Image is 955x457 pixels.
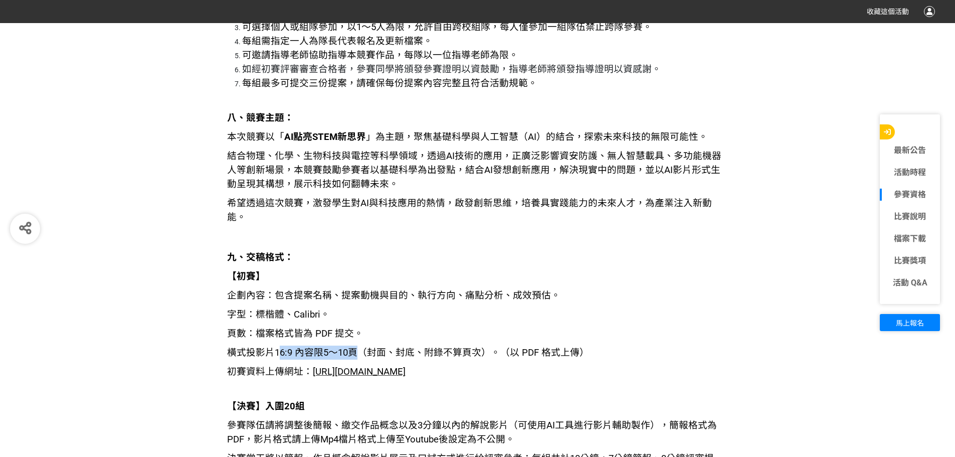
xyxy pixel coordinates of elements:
strong: 八、競賽主題： [227,112,294,123]
span: 可邀請指導老師協助指導本競賽作品，每隊以一位指導老師為限。 [242,50,518,61]
span: [URL][DOMAIN_NAME] [313,366,406,377]
strong: AI點亮STEM新思界 [284,131,366,142]
span: 字型：標楷體、Calibri。 [227,309,330,320]
strong: 九、交稿格式： [227,252,294,263]
span: 橫式投影片16:9 內容限5～10頁（封面、封底、附錄不算頁次）。（以 PDF 格式上傳） [227,347,589,358]
a: 比賽說明 [880,211,940,223]
span: 初賽資料上傳網址： [227,366,313,377]
a: 檔案下載 [880,233,940,245]
span: 企劃內容：包含提案名稱、提案動機與目的、執行方向、痛點分析、成效預估。 [227,290,560,301]
span: 馬上報名 [896,319,924,327]
span: 參賽隊伍請將調整後簡報、繳交作品概念以及3分鐘以內的解說影片（可使用AI工具進行影片輔助製作），簡報格式為PDF，影片格式請上傳Mp4檔片格式上傳至Youtube後設定為不公開。 [227,420,717,445]
a: 參賽資格 [880,189,940,201]
a: [URL][DOMAIN_NAME] [313,368,406,376]
a: 比賽獎項 [880,255,940,267]
span: 每組最多可提交三份提案，請確保每份提案內容完整且符合活動規範。 [242,78,537,89]
span: 希望透過這次競賽，激發學生對AI與科技應用的熱情，啟發創新思維，培養具實踐能力的未來人才，為產業注入新動能。 [227,198,712,223]
span: 結合物理、化學、生物科技與電控等科學領域，透過AI技術的應用，正廣泛影響資安防護、無人智慧載具、多功能機器人等創新場景，本競賽鼓勵參賽者以基礎科學為出發點，結合AI發想創新應用，解決現實中的問題... [227,150,721,190]
span: 如經初賽評審審查合格者，參賽同學將頒發參賽證明以資鼓勵，指導老師將頒發指導證明以資感謝。 [242,64,661,75]
span: 頁數：檔案格式皆為 PDF 提交。 [227,328,363,339]
a: 最新公告 [880,144,940,157]
strong: 【決賽】入圍20組 [227,401,305,412]
span: 收藏這個活動 [867,8,909,16]
button: 馬上報名 [880,314,940,331]
span: 本次競賽以「 」為主題，聚焦基礎科學與人工智慧（AI）的結合，探索未來科技的無限可能性。 [227,131,708,142]
a: 活動時程 [880,167,940,179]
strong: 【初賽】 [227,271,265,282]
a: 活動 Q&A [880,277,940,289]
span: 可選擇個人或組隊參加，以1～5人為限，允許自由跨校組隊，每人僅參加一組隊伍禁止跨隊參賽。 [242,22,652,33]
span: 每組需指定一人為隊長代表報名及更新檔案。 [242,36,433,47]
